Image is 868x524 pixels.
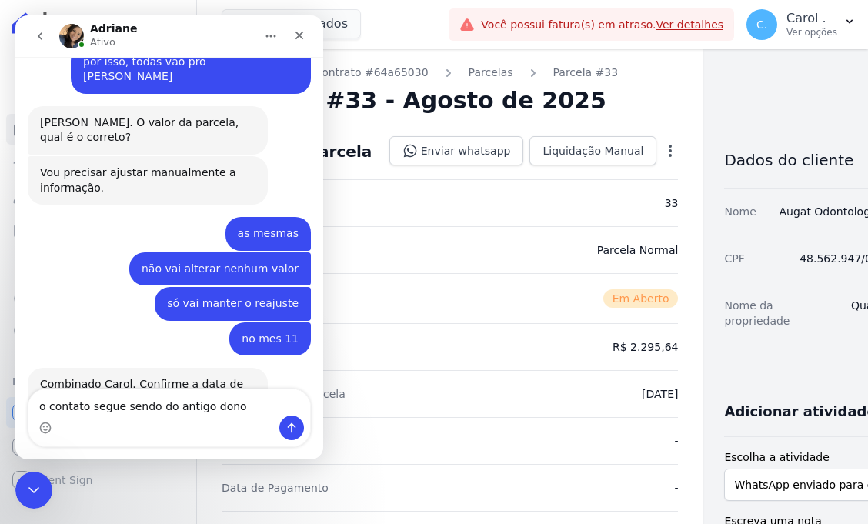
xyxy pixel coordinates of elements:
span: Você possui fatura(s) em atraso. [481,17,723,33]
div: Fechar [270,6,298,34]
dt: Data de Pagamento [222,480,329,496]
a: Liquidação Manual [529,136,656,165]
div: só vai manter o reajuste [139,272,295,305]
dd: [DATE] [642,386,678,402]
p: Ativo [75,19,100,35]
div: por isso, todas vão pro [PERSON_NAME] [68,39,283,69]
div: Carol diz… [12,307,295,353]
div: as mesmas [222,211,283,226]
div: Carol diz… [12,30,295,91]
div: Carol diz… [12,237,295,272]
div: Carol diz… [12,202,295,237]
div: não vai alterar nenhum valor [114,237,295,271]
div: Adriane diz… [12,352,295,444]
a: Enviar whatsapp [389,136,524,165]
div: Adriane diz… [12,141,295,202]
div: Combinado Carol. Confirme a data de assinatura e permanece em novembro. ;) [25,362,240,407]
div: Vou precisar ajustar manualmente a informação. [12,141,252,189]
div: no mes 11 [214,307,295,341]
a: Parcelas [469,65,513,81]
a: Contratos [6,80,190,111]
iframe: Intercom live chat [15,15,323,459]
p: Carol . [786,11,837,26]
div: Vou precisar ajustar manualmente a informação. [25,150,240,180]
span: Em Aberto [603,289,679,308]
dd: R$ 2.295,64 [613,339,678,355]
dt: CPF [724,251,744,266]
div: Plataformas [12,372,184,391]
div: Adriane diz… [12,91,295,141]
dd: - [674,480,678,496]
a: Parcela #33 [553,65,619,81]
button: 6 selecionados [222,9,361,38]
div: no mes 11 [226,316,283,332]
a: Contrato #64a65030 [314,65,428,81]
a: Minha Carteira [6,215,190,246]
div: só vai manter o reajuste [152,281,283,296]
nav: Breadcrumb [222,65,678,81]
button: Selecionador de Emoji [24,406,36,419]
span: C. [756,19,767,30]
dt: Nome da propriedade [724,298,816,329]
iframe: Intercom live chat [15,472,52,509]
dd: Parcela Normal [597,242,679,258]
button: Enviar uma mensagem [264,400,289,425]
textarea: Envie uma mensagem... [13,374,295,400]
div: [PERSON_NAME]. O valor da parcela, qual é o correto? [12,91,252,139]
dd: - [674,433,678,449]
a: Crédito [6,283,190,314]
div: Combinado Carol. Confirme a data de assinatura e permanece em novembro. ;) [12,352,252,416]
a: Conta Hent [6,431,190,462]
a: Ver detalhes [656,18,723,31]
a: Recebíveis [6,397,190,428]
a: Clientes [6,182,190,212]
a: Lotes [6,148,190,179]
a: Parcelas [6,114,190,145]
span: Liquidação Manual [542,143,643,159]
div: as mesmas [210,202,295,235]
div: Carol diz… [12,272,295,307]
a: Negativação [6,317,190,348]
button: Início [241,6,270,35]
div: [PERSON_NAME]. O valor da parcela, qual é o correto? [25,100,240,130]
div: por isso, todas vão pro [PERSON_NAME] [55,30,295,78]
button: C. Carol . Ver opções [734,3,868,46]
p: Ver opções [786,26,837,38]
a: Transferências [6,249,190,280]
div: não vai alterar nenhum valor [126,246,283,262]
a: Visão Geral [6,46,190,77]
dd: 33 [665,195,679,211]
h2: Parcela #33 - Agosto de 2025 [222,87,606,115]
dt: Nome [724,204,756,219]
